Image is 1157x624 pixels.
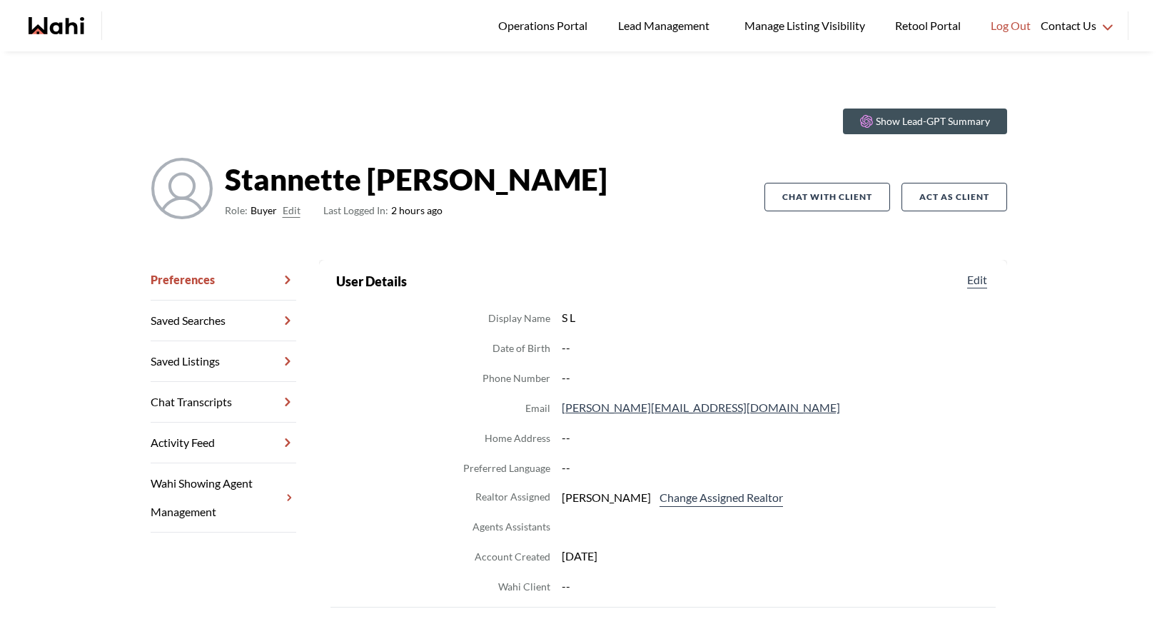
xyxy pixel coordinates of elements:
span: Manage Listing Visibility [740,16,869,35]
span: Last Logged In: [323,204,388,216]
dd: -- [562,428,990,447]
span: Operations Portal [498,16,592,35]
dd: -- [562,368,990,387]
dd: [PERSON_NAME][EMAIL_ADDRESS][DOMAIN_NAME] [562,398,990,417]
button: Change Assigned Realtor [657,488,786,507]
dd: -- [562,458,990,477]
button: Edit [283,202,300,219]
dt: Home Address [485,430,550,447]
a: Preferences [151,260,296,301]
span: 2 hours ago [323,202,443,219]
button: Act as Client [901,183,1007,211]
dt: Realtor Assigned [475,488,550,507]
a: Activity Feed [151,423,296,463]
span: Buyer [251,202,277,219]
dd: -- [562,338,990,357]
span: [PERSON_NAME] [562,488,651,507]
dt: Account Created [475,548,550,565]
a: Saved Searches [151,301,296,341]
a: Wahi homepage [29,17,84,34]
span: Log Out [991,16,1031,35]
dt: Preferred Language [463,460,550,477]
dt: Display Name [488,310,550,327]
dd: S L [562,308,990,327]
dt: Wahi Client [498,578,550,595]
dt: Phone Number [482,370,550,387]
dd: [DATE] [562,547,990,565]
span: Retool Portal [895,16,965,35]
button: Edit [964,271,990,288]
dt: Email [525,400,550,417]
a: Chat Transcripts [151,382,296,423]
button: Show Lead-GPT Summary [843,109,1007,134]
dt: Date of Birth [492,340,550,357]
dd: -- [562,577,990,595]
span: Lead Management [618,16,714,35]
span: Role: [225,202,248,219]
strong: Stannette [PERSON_NAME] [225,158,607,201]
button: Chat with client [764,183,890,211]
p: Show Lead-GPT Summary [876,114,990,129]
dt: Agents Assistants [473,518,550,535]
h2: User Details [336,271,407,291]
a: Wahi Showing Agent Management [151,463,296,533]
a: Saved Listings [151,341,296,382]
